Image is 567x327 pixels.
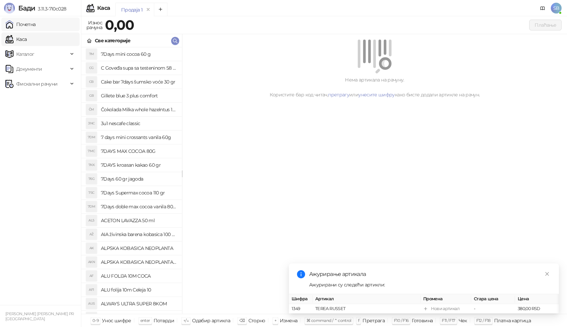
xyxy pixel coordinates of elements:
[313,304,421,314] td: TEREA RUSSET
[101,215,177,226] h4: ACETON LAVAZZA 50 ml
[190,76,559,98] div: Нема артикала на рачуну. Користите бар код читач, или како бисте додали артикле на рачун.
[16,77,57,91] span: Фискални рачуни
[86,271,97,281] div: AF
[183,318,189,323] span: ↑/↓
[101,160,177,170] h4: 7DAYS kroasan kakao 60 gr
[101,271,177,281] h4: ALU FOLIJA 10M COCA
[86,118,97,129] div: 3NC
[358,92,395,98] a: унесите шифру
[86,312,97,323] div: AUU
[140,318,150,323] span: enter
[529,20,562,30] button: Плаћање
[101,257,177,267] h4: ALPSKA KOBASICA NEOPLANTA 1kg
[86,63,97,73] div: CG
[5,18,36,31] a: Почетна
[5,32,27,46] a: Каса
[86,49,97,60] div: 7M
[86,90,97,101] div: GB
[86,187,97,198] div: 7SC
[280,316,297,325] div: Измена
[421,294,471,304] th: Промена
[515,294,559,304] th: Цена
[121,6,142,14] div: Продаја 1
[5,311,74,321] small: [PERSON_NAME] [PERSON_NAME] PR [GEOGRAPHIC_DATA]
[154,316,174,325] div: Потврди
[101,298,177,309] h4: ALWAYS ULTRA SUPER 8KOM
[545,272,549,276] span: close
[35,6,66,12] span: 3.11.3-710c028
[86,201,97,212] div: 7DM
[95,37,130,44] div: Све категорије
[92,318,99,323] span: 0-9
[101,104,177,115] h4: Čokolada Milka whole hazelntus 100 gr
[471,294,515,304] th: Стара цена
[442,318,455,323] span: F11 / F17
[85,18,104,32] div: Износ рачуна
[431,305,459,312] div: Нови артикал
[101,132,177,143] h4: 7 days mini crossants vanila 60g
[192,316,230,325] div: Одабир артикла
[476,318,491,323] span: F12 / F18
[412,316,433,325] div: Готовина
[101,118,177,129] h4: 3u1 nescafe classic
[309,270,551,278] div: Ажурирање артикала
[86,132,97,143] div: 7DM
[297,270,305,278] span: info-circle
[81,47,182,314] div: grid
[101,173,177,184] h4: 7Days 60 gr jagoda
[144,7,153,13] button: remove
[102,316,131,325] div: Унос шифре
[16,62,42,76] span: Документи
[248,316,265,325] div: Сторно
[101,90,177,101] h4: Gillete blue 3 plus comfort
[328,92,349,98] a: претрагу
[362,316,385,325] div: Претрага
[16,47,34,61] span: Каталог
[471,304,515,314] td: -
[101,76,177,87] h4: Cake bar 7days šumsko voće 30 gr
[86,173,97,184] div: 76G
[289,304,313,314] td: 1349
[537,3,548,14] a: Документација
[358,318,359,323] span: f
[101,243,177,254] h4: ALPSKA KOBASICA NEOPLANTA
[101,63,177,73] h4: C Goveđa supa sa testeninom 58 grama
[97,5,110,11] div: Каса
[394,318,408,323] span: F10 / F16
[101,229,177,240] h4: AIA živinska barena kobasica 100 gr
[494,316,531,325] div: Платна картица
[101,187,177,198] h4: 7Days Supermax cocoa 110 gr
[86,76,97,87] div: CB
[86,215,97,226] div: AL5
[105,17,134,33] strong: 0,00
[86,146,97,157] div: 7MC
[101,146,177,157] h4: 7DAYS MAX COCOA 80G
[101,49,177,60] h4: 7Days mini cocoa 60 g
[154,3,167,16] button: Add tab
[274,318,276,323] span: +
[101,284,177,295] h4: ALU folija 10m Celeja 10
[551,3,562,14] span: SB
[313,294,421,304] th: Артикал
[239,318,245,323] span: ⌫
[543,270,551,278] a: Close
[86,243,97,254] div: AK
[459,316,467,325] div: Чек
[86,298,97,309] div: AUS
[4,3,15,14] img: Logo
[309,281,551,288] div: Ажурирани су следећи артикли:
[18,4,35,12] span: Бади
[86,229,97,240] div: AŽ
[86,257,97,267] div: AKN
[86,284,97,295] div: AF1
[289,294,313,304] th: Шифра
[101,312,177,323] h4: ALWAYS ultra ulošci 16kom
[515,304,559,314] td: 380,00 RSD
[86,160,97,170] div: 7KK
[101,201,177,212] h4: 7Days doble max cocoa vanila 80 gr
[86,104,97,115] div: ČM
[306,318,351,323] span: ⌘ command / ⌃ control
